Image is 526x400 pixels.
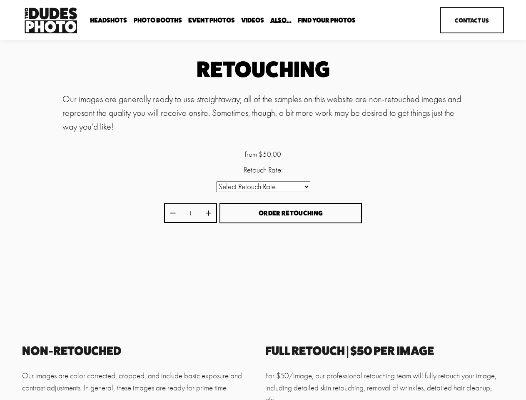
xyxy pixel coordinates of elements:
h1: Retouching [62,59,463,80]
span: Find Your Photos [298,17,356,24]
div: from $50.00 [164,149,362,160]
select: Select Retouch Rate [216,181,310,192]
a: folder dropdown [270,16,292,24]
button: Decrease quantity by 1 [169,210,176,217]
h3: FULL RETOUCH | $50 Per Image [265,345,504,357]
button: Order Retouching [219,203,362,223]
img: Two Dudes Photo | Headshots, Portraits &amp; Photo Booths [22,5,80,35]
a: folder dropdown [90,16,127,24]
a: Contact Us [440,7,504,33]
p: Our images are color corrected, cropped, and include basic exposure and contrast adjustments. In ... [22,370,261,394]
div: Quantity [164,203,217,223]
a: Event Photos [188,16,235,24]
button: Increase quantity by 1 [205,210,212,217]
h3: NON-RETOUCHED [22,345,261,357]
span: Photo Booths [134,17,182,24]
span: Order Retouching [259,209,323,217]
a: folder dropdown [134,16,182,24]
label: Retouch Rate: [164,164,362,176]
span: Headshots [90,17,127,24]
a: Videos [241,16,264,24]
p: Our images are generally ready to use straightaway; all of the samples on this website are non-re... [62,92,463,134]
span: Also... [270,17,292,24]
a: folder dropdown [298,16,356,24]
